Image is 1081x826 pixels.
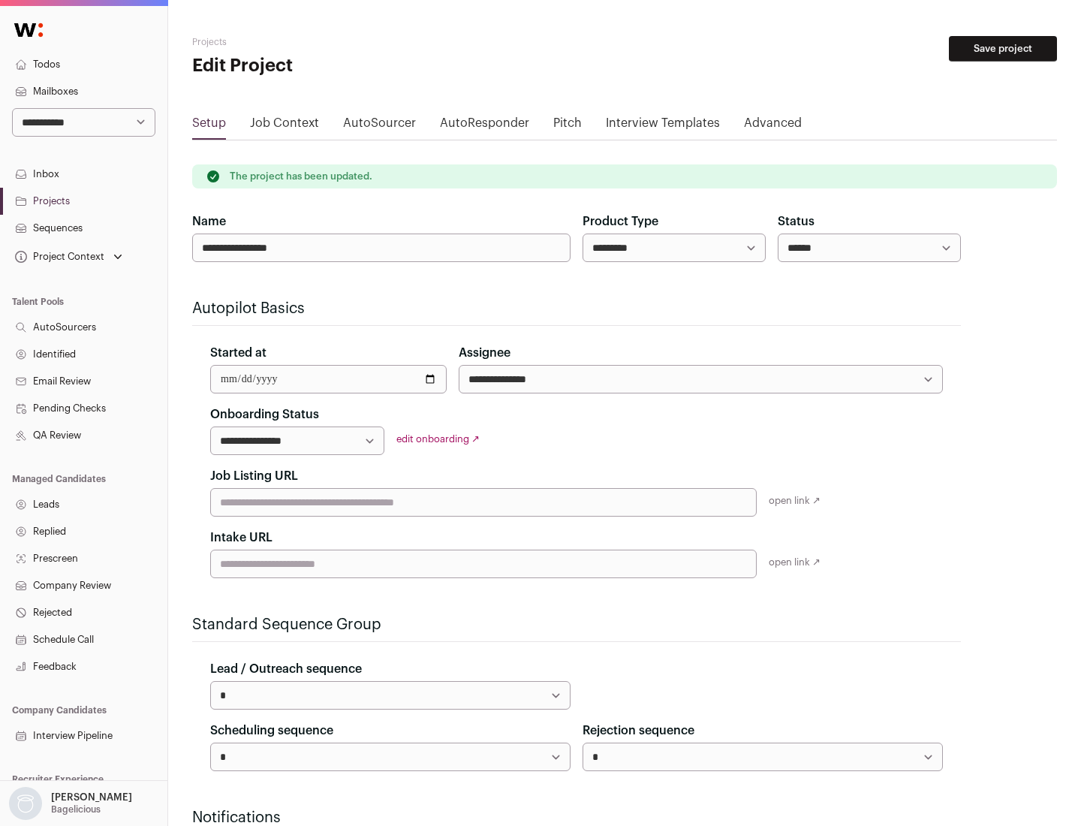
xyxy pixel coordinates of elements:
a: AutoResponder [440,114,529,138]
label: Scheduling sequence [210,722,333,740]
p: The project has been updated. [230,170,372,182]
a: Pitch [553,114,582,138]
button: Open dropdown [6,787,135,820]
label: Onboarding Status [210,405,319,424]
h2: Projects [192,36,480,48]
label: Intake URL [210,529,273,547]
label: Status [778,213,815,231]
label: Name [192,213,226,231]
a: edit onboarding ↗ [396,434,480,444]
a: Job Context [250,114,319,138]
label: Rejection sequence [583,722,694,740]
label: Assignee [459,344,510,362]
a: Setup [192,114,226,138]
a: Advanced [744,114,802,138]
p: Bagelicious [51,803,101,815]
div: Project Context [12,251,104,263]
h2: Autopilot Basics [192,298,961,319]
label: Job Listing URL [210,467,298,485]
a: Interview Templates [606,114,720,138]
img: Wellfound [6,15,51,45]
a: AutoSourcer [343,114,416,138]
label: Lead / Outreach sequence [210,660,362,678]
h2: Standard Sequence Group [192,614,961,635]
label: Product Type [583,213,658,231]
button: Save project [949,36,1057,62]
label: Started at [210,344,266,362]
button: Open dropdown [12,246,125,267]
h1: Edit Project [192,54,480,78]
img: nopic.png [9,787,42,820]
p: [PERSON_NAME] [51,791,132,803]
